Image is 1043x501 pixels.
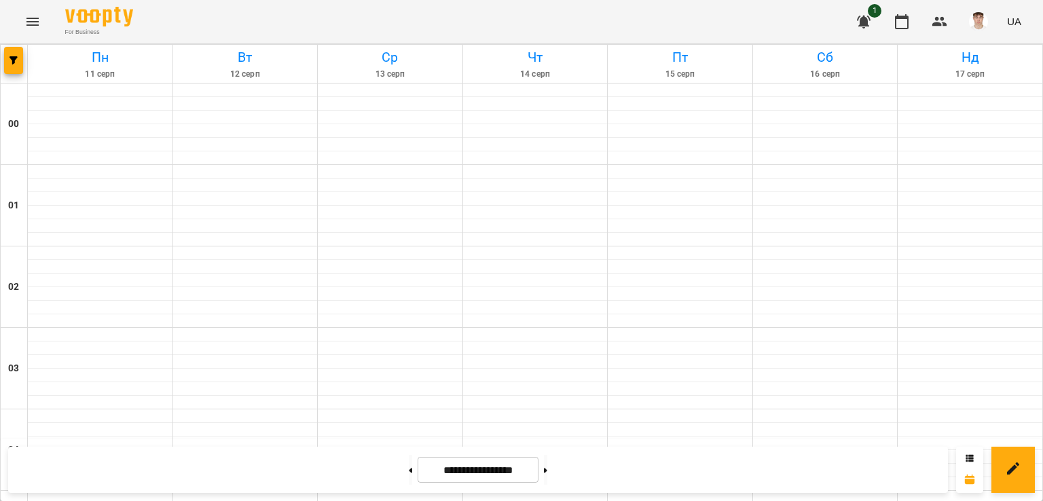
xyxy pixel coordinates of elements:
h6: 15 серп [610,68,750,81]
h6: 17 серп [900,68,1040,81]
h6: 16 серп [755,68,896,81]
button: UA [1002,9,1027,34]
span: UA [1007,14,1021,29]
h6: 14 серп [465,68,606,81]
h6: Пт [610,47,750,68]
h6: 01 [8,198,19,213]
span: 1 [868,4,881,18]
img: 8fe045a9c59afd95b04cf3756caf59e6.jpg [969,12,988,31]
h6: 11 серп [30,68,170,81]
h6: Ср [320,47,460,68]
h6: 02 [8,280,19,295]
h6: 03 [8,361,19,376]
h6: 13 серп [320,68,460,81]
h6: 00 [8,117,19,132]
span: For Business [65,28,133,37]
h6: Нд [900,47,1040,68]
h6: Пн [30,47,170,68]
h6: Чт [465,47,606,68]
button: Menu [16,5,49,38]
h6: Сб [755,47,896,68]
h6: Вт [175,47,316,68]
img: Voopty Logo [65,7,133,26]
h6: 12 серп [175,68,316,81]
